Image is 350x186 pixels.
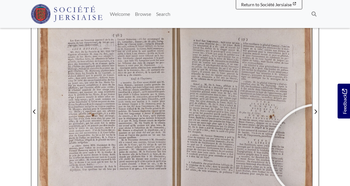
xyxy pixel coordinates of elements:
a: Société Jersiaise logo [31,2,102,26]
a: Browse [132,8,154,20]
a: Search [154,8,173,20]
a: Would you like to provide feedback? [338,84,350,119]
img: Société Jersiaise [31,4,102,24]
a: Welcome [107,8,132,20]
span: Feedback [341,89,348,114]
span: Return to Société Jersiaise [241,2,292,7]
